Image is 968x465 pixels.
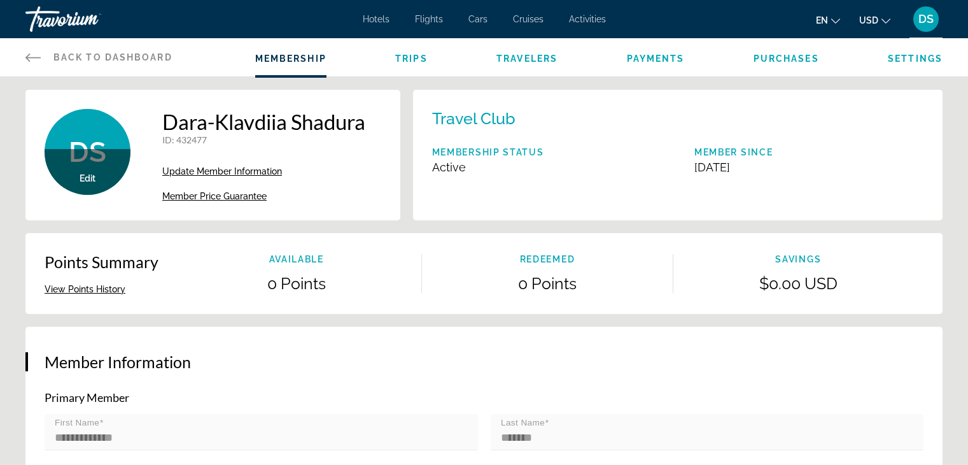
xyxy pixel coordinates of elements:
[255,54,326,64] a: Membership
[673,274,923,293] p: $0.00 USD
[569,14,606,24] a: Activities
[25,3,153,36] a: Travorium
[162,191,267,201] span: Member Price Guarantee
[162,134,172,145] span: ID
[45,390,923,404] p: Primary Member
[496,54,558,64] a: Travelers
[816,15,828,25] span: en
[45,283,125,295] button: View Points History
[80,173,95,183] span: Edit
[888,54,943,64] a: Settings
[45,252,158,271] p: Points Summary
[816,11,840,29] button: Change language
[909,6,943,32] button: User Menu
[422,274,672,293] p: 0 Points
[754,54,819,64] a: Purchases
[513,14,544,24] a: Cruises
[694,161,773,174] p: [DATE]
[415,14,443,24] a: Flights
[501,418,545,427] mat-label: Last Name
[694,147,773,157] p: Member Since
[395,54,428,64] a: Trips
[171,274,421,293] p: 0 Points
[432,161,544,174] p: Active
[432,109,516,128] p: Travel Club
[918,13,934,25] span: DS
[627,54,685,64] a: Payments
[432,147,544,157] p: Membership Status
[859,11,890,29] button: Change currency
[363,14,389,24] a: Hotels
[69,136,106,169] span: DS
[673,254,923,264] p: Savings
[25,38,172,76] a: Back to Dashboard
[859,15,878,25] span: USD
[80,173,95,184] button: Edit
[171,254,421,264] p: Available
[162,109,365,134] h1: Dara-Klavdiia Shadura
[55,418,99,427] mat-label: First Name
[162,166,365,176] a: Update Member Information
[162,134,365,145] p: : 432477
[422,254,672,264] p: Redeemed
[162,166,282,176] span: Update Member Information
[45,352,923,371] h3: Member Information
[468,14,488,24] a: Cars
[53,52,172,62] span: Back to Dashboard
